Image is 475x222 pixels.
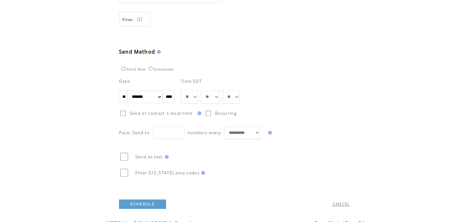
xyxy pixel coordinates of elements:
[119,48,155,55] span: Send Method
[215,110,237,116] span: Recurring
[119,78,130,84] span: Date
[196,111,201,115] img: help.gif
[119,12,150,26] a: Filter
[163,155,169,159] img: help.gif
[332,201,350,207] a: CANCEL
[181,78,202,84] span: Time EDT
[122,17,134,22] span: Show filters
[148,66,153,71] input: Scheduled
[120,67,146,71] label: Send Now
[199,171,205,175] img: help.gif
[155,50,161,54] img: help.gif
[130,110,192,116] span: Send at contact`s local time
[137,13,143,27] img: filters.png
[135,170,199,176] span: Filter [US_STATE] area codes
[135,154,163,160] span: Send as test
[147,67,174,71] label: Scheduled
[121,66,126,71] input: Send Now
[119,130,150,135] span: Pace: Send to
[266,131,272,135] img: help.gif
[119,199,166,209] a: SCHEDULE
[187,130,221,135] span: numbers every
